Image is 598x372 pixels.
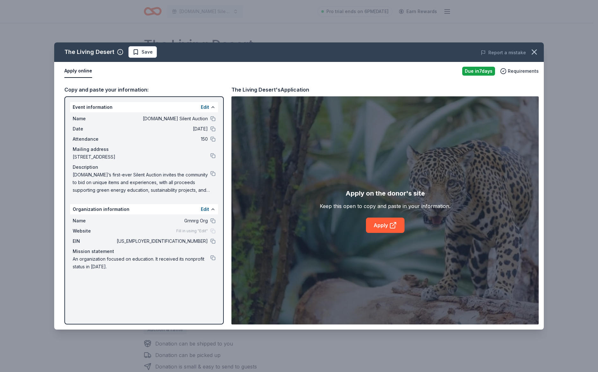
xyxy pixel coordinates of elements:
[462,67,495,76] div: Due in 7 days
[73,227,115,235] span: Website
[73,255,210,271] span: An organization focused on education. It received its nonprofit status in [DATE].
[64,64,92,78] button: Apply online
[70,102,218,112] div: Event information
[115,237,208,245] span: [US_EMPLOYER_IDENTIFICATION_NUMBER]
[481,49,526,56] button: Report a mistake
[231,86,309,94] div: The Living Desert's Application
[201,103,209,111] button: Edit
[320,202,450,210] div: Keep this open to copy and paste in your information.
[73,135,115,143] span: Attendance
[508,67,539,75] span: Requirements
[73,153,210,161] span: [STREET_ADDRESS]
[115,135,208,143] span: 150
[73,125,115,133] span: Date
[70,204,218,214] div: Organization information
[115,217,208,225] span: Grnnrg Org
[73,171,210,194] span: [DOMAIN_NAME]’s first-ever Silent Auction invites the community to bid on unique items and experi...
[73,248,215,255] div: Mission statement
[73,115,115,123] span: Name
[201,205,209,213] button: Edit
[64,86,224,94] div: Copy and paste your information:
[73,163,215,171] div: Description
[500,67,539,75] button: Requirements
[366,218,405,233] a: Apply
[176,228,208,234] span: Fill in using "Edit"
[346,188,425,198] div: Apply on the donor's site
[115,115,208,123] span: [DOMAIN_NAME] Silent Auction
[73,217,115,225] span: Name
[64,47,114,57] div: The Living Desert
[73,237,115,245] span: EIN
[142,48,153,56] span: Save
[115,125,208,133] span: [DATE]
[73,145,215,153] div: Mailing address
[128,46,157,58] button: Save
